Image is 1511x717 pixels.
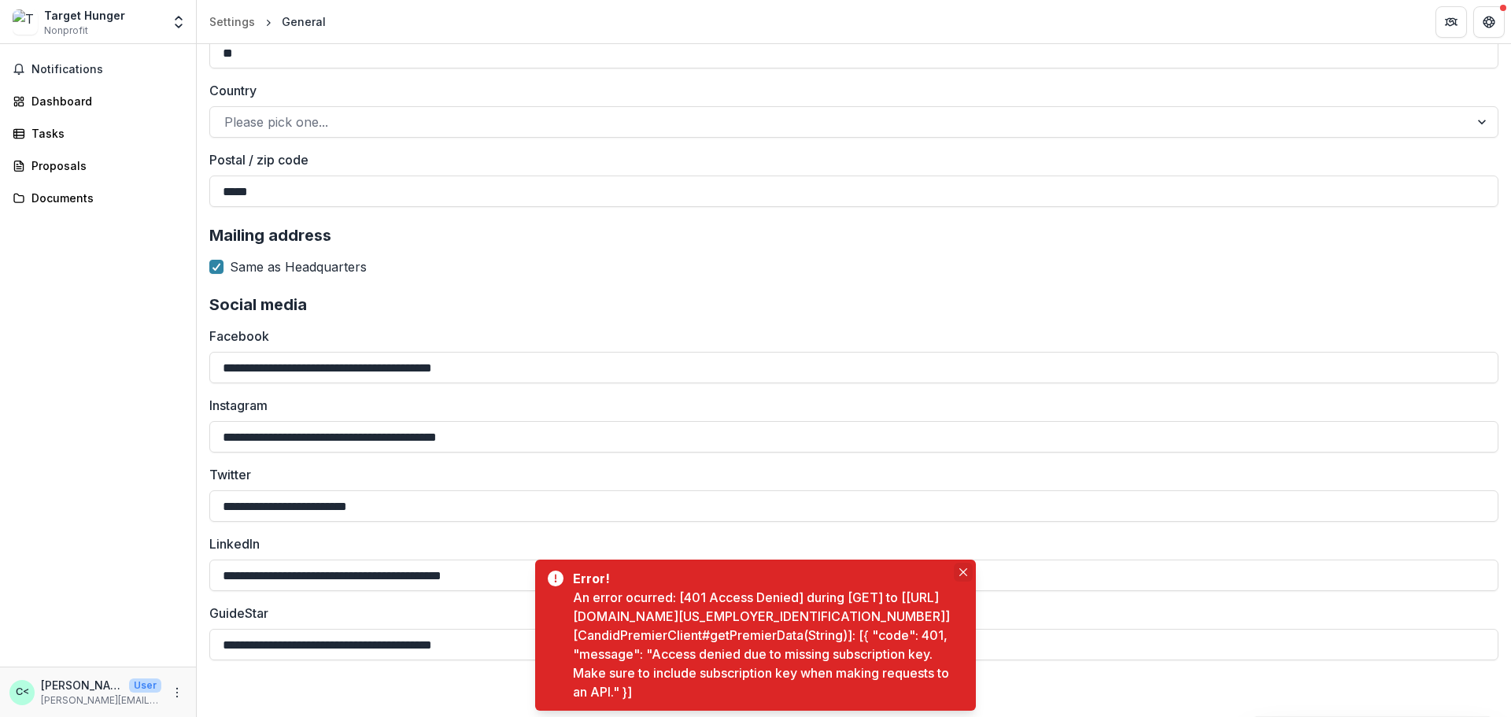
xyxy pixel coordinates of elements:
[209,150,1489,169] label: Postal / zip code
[31,93,177,109] div: Dashboard
[6,88,190,114] a: Dashboard
[6,185,190,211] a: Documents
[203,10,261,33] a: Settings
[31,125,177,142] div: Tasks
[16,687,29,697] div: Carrie Grzelak <carrie@targethunger.org>
[209,465,1489,484] label: Twitter
[209,604,1489,623] label: GuideStar
[573,588,951,701] div: An error ocurred: [401 Access Denied] during [GET] to [[URL][DOMAIN_NAME][US_EMPLOYER_IDENTIFICAT...
[209,534,1489,553] label: LinkedIn
[168,683,187,702] button: More
[209,396,1489,415] label: Instagram
[209,81,1489,100] label: Country
[168,6,190,38] button: Open entity switcher
[230,257,367,276] span: Same as Headquarters
[6,153,190,179] a: Proposals
[41,677,123,693] p: [PERSON_NAME] <[PERSON_NAME][EMAIL_ADDRESS][DOMAIN_NAME]>
[203,10,332,33] nav: breadcrumb
[209,295,1498,314] h2: Social media
[209,327,1489,346] label: Facebook
[209,226,1498,245] h2: Mailing address
[6,57,190,82] button: Notifications
[573,569,944,588] div: Error!
[31,190,177,206] div: Documents
[209,13,255,30] div: Settings
[129,678,161,693] p: User
[44,24,88,38] span: Nonprofit
[44,7,125,24] div: Target Hunger
[954,563,973,582] button: Close
[282,13,326,30] div: General
[13,9,38,35] img: Target Hunger
[6,120,190,146] a: Tasks
[41,693,161,708] p: [PERSON_NAME][EMAIL_ADDRESS][DOMAIN_NAME]
[31,157,177,174] div: Proposals
[1435,6,1467,38] button: Partners
[31,63,183,76] span: Notifications
[1473,6,1505,38] button: Get Help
